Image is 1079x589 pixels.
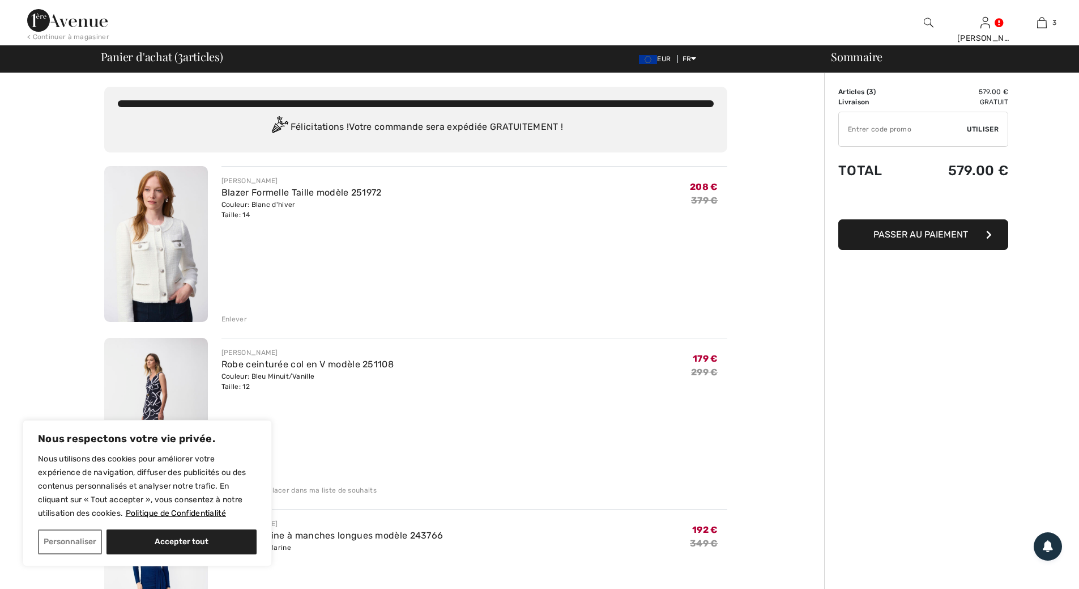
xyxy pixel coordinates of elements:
[692,524,718,535] span: 192 €
[125,508,227,519] a: Politique de Confidentialité
[221,200,382,220] div: Couleur: Blanc d'hiver Taille: 14
[27,32,109,42] div: < Continuer à magasiner
[104,338,208,494] img: Robe ceinturée col en V modèle 251108
[693,353,718,364] span: 179 €
[838,151,910,190] td: Total
[1037,16,1047,29] img: Mon panier
[980,17,990,28] a: Se connecter
[1052,18,1056,28] span: 3
[691,367,718,378] s: 299 €
[221,176,382,186] div: [PERSON_NAME]
[838,190,1008,215] iframe: PayPal
[683,55,697,63] span: FR
[910,97,1008,107] td: Gratuit
[221,530,443,541] a: Robe féminine à manches longues modèle 243766
[38,529,102,554] button: Personnaliser
[838,219,1008,250] button: Passer au paiement
[1014,16,1069,29] a: 3
[967,124,999,134] span: Utiliser
[104,166,208,322] img: Blazer Formelle Taille modèle 251972
[101,51,223,62] span: Panier d'achat ( articles)
[838,87,910,97] td: Articles ( )
[268,116,291,139] img: Congratulation2.svg
[221,348,394,358] div: [PERSON_NAME]
[980,16,990,29] img: Mes infos
[23,420,272,566] div: Nous respectons votre vie privée.
[873,229,968,240] span: Passer au paiement
[178,48,183,63] span: 3
[817,51,1072,62] div: Sommaire
[221,187,382,198] a: Blazer Formelle Taille modèle 251972
[106,529,257,554] button: Accepter tout
[838,97,910,107] td: Livraison
[221,543,443,563] div: Couleur: Bleu Marine Taille: 12
[27,9,108,32] img: 1ère Avenue
[38,452,257,520] p: Nous utilisons des cookies pour améliorer votre expérience de navigation, diffuser des publicités...
[910,87,1008,97] td: 579.00 €
[118,116,714,139] div: Félicitations ! Votre commande sera expédiée GRATUITEMENT !
[38,432,257,446] p: Nous respectons votre vie privée.
[221,519,443,529] div: [PERSON_NAME]
[924,16,933,29] img: recherche
[690,181,718,192] span: 208 €
[690,538,718,549] s: 349 €
[869,88,873,96] span: 3
[221,371,394,392] div: Couleur: Bleu Minuit/Vanille Taille: 12
[221,314,247,324] div: Enlever
[639,55,675,63] span: EUR
[258,485,377,495] div: Placer dans ma liste de souhaits
[957,32,1013,44] div: [PERSON_NAME]
[639,55,657,64] img: Euro
[691,195,718,206] s: 379 €
[910,151,1008,190] td: 579.00 €
[839,112,967,146] input: Code promo
[221,359,394,370] a: Robe ceinturée col en V modèle 251108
